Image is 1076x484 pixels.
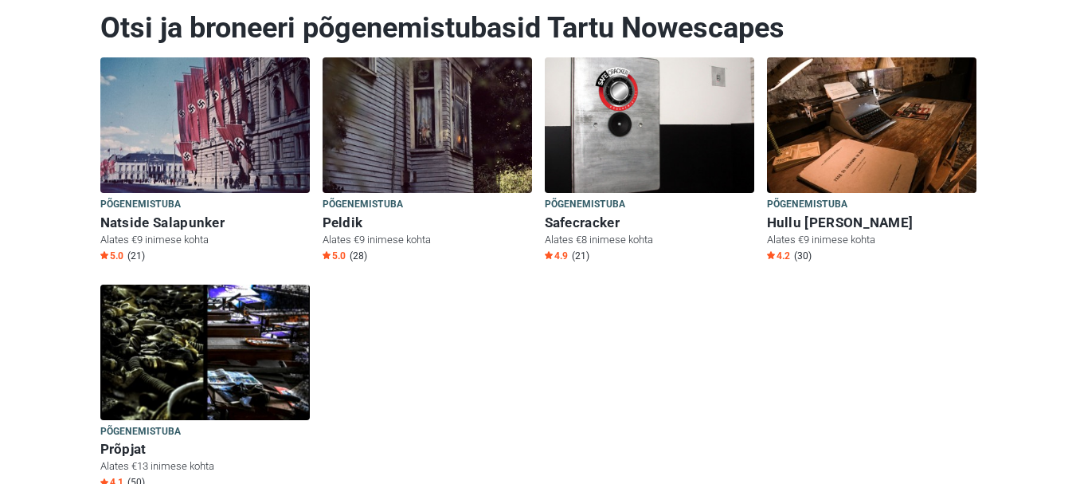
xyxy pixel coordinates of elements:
a: Safecracker Põgenemistuba Safecracker Alates €8 inimese kohta Star4.9 (21) [545,57,754,266]
img: Safecracker [545,57,754,193]
span: Põgenemistuba [767,196,848,214]
h6: Peldik [323,214,532,231]
h1: Otsi ja broneeri põgenemistubasid Tartu Nowescapes [100,10,976,45]
span: (21) [572,250,589,262]
img: Prõpjat [100,285,310,420]
h6: Natside Salapunker [100,214,310,231]
h6: Safecracker [545,214,754,231]
img: Peldik [323,57,532,193]
p: Alates €8 inimese kohta [545,233,754,247]
span: (30) [794,250,812,262]
p: Alates €9 inimese kohta [323,233,532,247]
a: Natside Salapunker Põgenemistuba Natside Salapunker Alates €9 inimese kohta Star5.0 (21) [100,57,310,266]
h6: Prõpjat [100,441,310,458]
span: 5.0 [100,250,123,262]
a: Peldik Põgenemistuba Peldik Alates €9 inimese kohta Star5.0 (28) [323,57,532,266]
span: 4.9 [545,250,568,262]
span: 4.2 [767,250,790,262]
img: Hullu Kelder [767,57,976,193]
span: Põgenemistuba [545,196,626,214]
img: Star [545,251,553,259]
span: (21) [127,250,145,262]
p: Alates €9 inimese kohta [767,233,976,247]
p: Alates €9 inimese kohta [100,233,310,247]
img: Star [100,251,108,259]
span: Põgenemistuba [100,423,182,441]
span: 5.0 [323,250,346,262]
img: Natside Salapunker [100,57,310,193]
span: (28) [350,250,367,262]
a: Hullu Kelder Põgenemistuba Hullu [PERSON_NAME] Alates €9 inimese kohta Star4.2 (30) [767,57,976,266]
p: Alates €13 inimese kohta [100,459,310,474]
img: Star [767,251,775,259]
span: Põgenemistuba [323,196,404,214]
img: Star [323,251,331,259]
span: Põgenemistuba [100,196,182,214]
h6: Hullu [PERSON_NAME] [767,214,976,231]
